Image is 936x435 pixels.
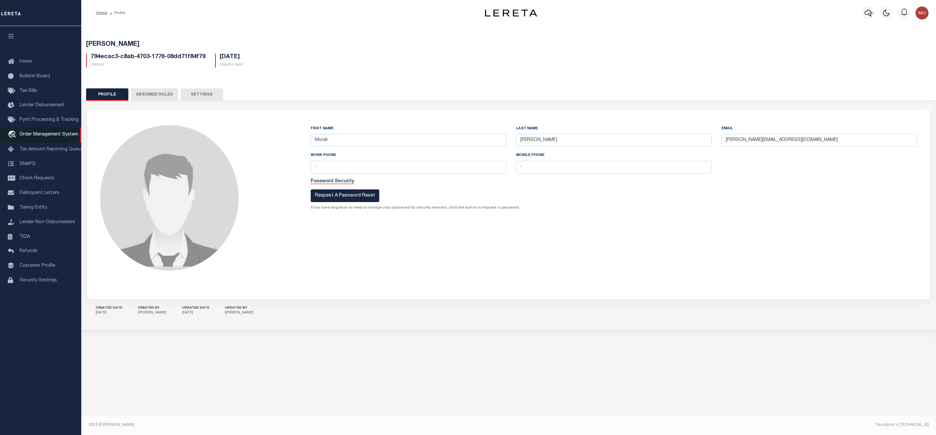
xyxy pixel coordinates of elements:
li: Profile [107,10,125,16]
span: Lender Non-Disbursement [19,220,75,224]
span: Delinquent Letters [19,191,59,195]
span: Bulletin Board [19,74,50,79]
p: [DATE] [182,310,209,316]
span: Password Security [311,179,354,184]
span: Refunds [19,249,37,253]
span: Home [19,59,32,64]
span: TIQA [19,234,30,239]
h5: [DATE] [220,54,243,61]
h5: CREATED DATE [96,306,122,310]
img: logo-dark.svg [485,9,537,17]
p: Created Date [220,63,243,68]
a: Home [96,11,107,15]
label: Mobile Phone [516,153,544,158]
label: Work Phone [311,153,336,158]
h5: UPDATED DATE [182,306,209,310]
p: User Id [91,63,205,68]
i: travel_explore [8,131,18,139]
p: [DATE] [96,310,122,316]
span: Tax Bills [19,89,37,93]
p: [PERSON_NAME] [138,310,166,316]
span: Pymt Processing & Tracking [19,118,79,122]
button: Settings [181,88,223,101]
h5: UPDATED BY [225,306,253,310]
button: Profile [86,88,128,101]
span: Check Requests [19,176,54,181]
span: [PERSON_NAME] [86,41,139,48]
span: Lender Disbursement [19,103,65,108]
span: Security Settings [19,278,57,283]
img: svg+xml;base64,PHN2ZyB4bWxucz0iaHR0cDovL3d3dy53My5vcmcvMjAwMC9zdmciIHBvaW50ZXItZXZlbnRzPSJub25lIi... [916,6,929,19]
h5: CREATED BY [138,306,166,310]
span: Taxing Entity [19,205,47,210]
p: [PERSON_NAME] [225,310,253,316]
span: Tax Amount Reporting Queue [19,147,83,152]
button: Request A Password Reset [311,189,379,202]
label: Last Name [516,126,538,132]
p: If you have forgotton or need to change your password for security reasons, click the button to r... [311,205,917,211]
span: SNAPQ [19,161,35,166]
label: Email [721,126,733,132]
label: First Name [311,126,333,132]
button: Assigned Roles [131,88,178,101]
span: Customer Profile [19,263,55,268]
span: Order Management System [19,132,78,137]
h5: 794ecac3-c8ab-4703-1776-08dd71f84f79 [91,54,205,61]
